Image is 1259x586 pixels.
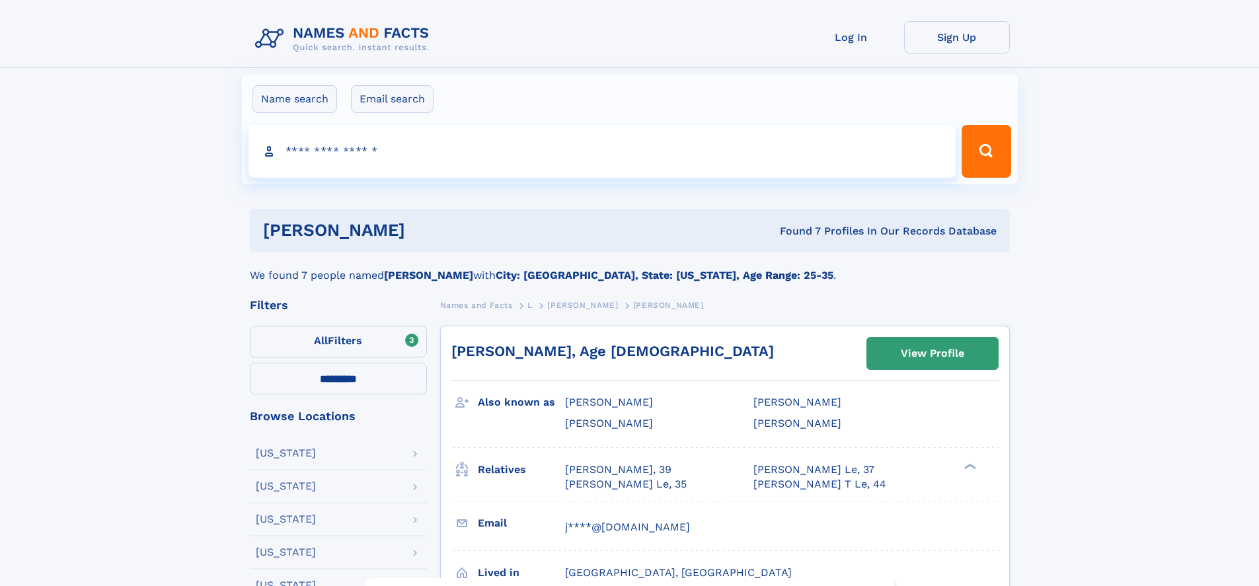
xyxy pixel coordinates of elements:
[565,396,653,408] span: [PERSON_NAME]
[248,125,956,178] input: search input
[565,462,671,477] a: [PERSON_NAME], 39
[250,410,427,422] div: Browse Locations
[565,566,792,579] span: [GEOGRAPHIC_DATA], [GEOGRAPHIC_DATA]
[496,269,833,281] b: City: [GEOGRAPHIC_DATA], State: [US_STATE], Age Range: 25-35
[263,222,593,238] h1: [PERSON_NAME]
[565,417,653,429] span: [PERSON_NAME]
[753,462,874,477] a: [PERSON_NAME] Le, 37
[252,85,337,113] label: Name search
[250,21,440,57] img: Logo Names and Facts
[962,125,1011,178] button: Search Button
[451,343,774,359] a: [PERSON_NAME], Age [DEMOGRAPHIC_DATA]
[867,338,998,369] a: View Profile
[633,301,704,310] span: [PERSON_NAME]
[256,547,316,558] div: [US_STATE]
[547,301,618,310] span: [PERSON_NAME]
[478,458,565,481] h3: Relatives
[478,391,565,414] h3: Also known as
[753,396,841,408] span: [PERSON_NAME]
[384,269,473,281] b: [PERSON_NAME]
[250,252,1010,283] div: We found 7 people named with .
[592,224,997,238] div: Found 7 Profiles In Our Records Database
[478,562,565,584] h3: Lived in
[440,297,513,313] a: Names and Facts
[798,21,904,54] a: Log In
[478,512,565,534] h3: Email
[753,417,841,429] span: [PERSON_NAME]
[250,299,427,311] div: Filters
[527,301,533,310] span: L
[753,477,886,492] a: [PERSON_NAME] T Le, 44
[565,477,687,492] a: [PERSON_NAME] Le, 35
[250,326,427,357] label: Filters
[256,481,316,492] div: [US_STATE]
[256,514,316,525] div: [US_STATE]
[527,297,533,313] a: L
[351,85,434,113] label: Email search
[904,21,1010,54] a: Sign Up
[314,334,328,347] span: All
[901,338,964,369] div: View Profile
[547,297,618,313] a: [PERSON_NAME]
[256,448,316,458] div: [US_STATE]
[961,462,977,470] div: ❯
